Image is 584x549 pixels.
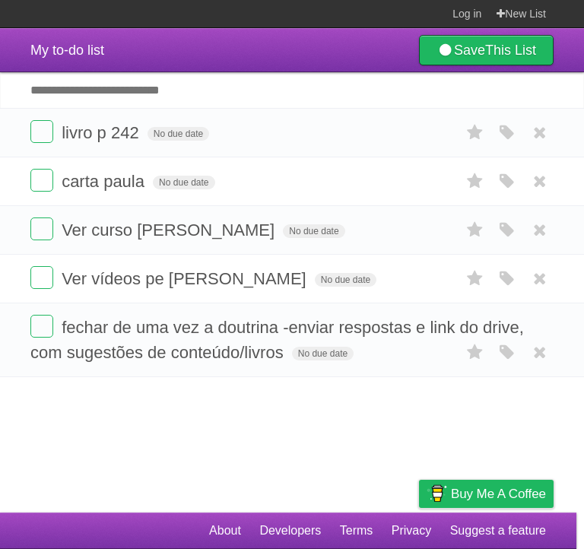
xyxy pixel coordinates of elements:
[340,516,373,545] a: Terms
[30,43,104,58] span: My to-do list
[461,120,490,145] label: Star task
[450,516,546,545] a: Suggest a feature
[62,269,310,288] span: Ver vídeos pe [PERSON_NAME]
[461,169,490,194] label: Star task
[315,273,376,287] span: No due date
[283,224,344,238] span: No due date
[153,176,214,189] span: No due date
[62,172,148,191] span: carta paula
[485,43,536,58] b: This List
[30,120,53,143] label: Done
[461,340,490,365] label: Star task
[62,123,143,142] span: livro p 242
[30,217,53,240] label: Done
[419,35,554,65] a: SaveThis List
[148,127,209,141] span: No due date
[209,516,241,545] a: About
[419,480,554,508] a: Buy me a coffee
[461,266,490,291] label: Star task
[451,481,546,507] span: Buy me a coffee
[30,169,53,192] label: Done
[292,347,354,360] span: No due date
[392,516,431,545] a: Privacy
[427,481,447,506] img: Buy me a coffee
[62,221,278,240] span: Ver curso [PERSON_NAME]
[461,217,490,243] label: Star task
[259,516,321,545] a: Developers
[30,315,53,338] label: Done
[30,318,524,362] span: fechar de uma vez a doutrina -enviar respostas e link do drive, com sugestões de conteúdo/livros
[30,266,53,289] label: Done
